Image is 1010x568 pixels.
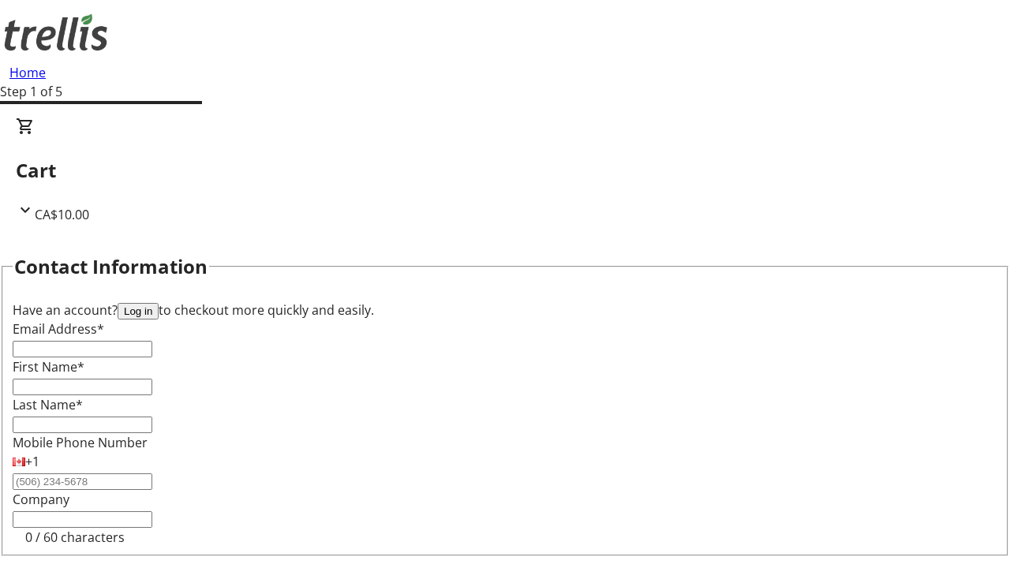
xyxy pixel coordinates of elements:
h2: Contact Information [14,252,208,281]
label: First Name* [13,358,84,376]
tr-character-limit: 0 / 60 characters [25,529,125,546]
button: Log in [118,303,159,319]
label: Email Address* [13,320,104,338]
label: Company [13,491,69,508]
span: CA$10.00 [35,206,89,223]
div: CartCA$10.00 [16,117,994,224]
input: (506) 234-5678 [13,473,152,490]
div: Have an account? to checkout more quickly and easily. [13,301,997,319]
h2: Cart [16,156,994,185]
label: Mobile Phone Number [13,434,148,451]
label: Last Name* [13,396,83,413]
